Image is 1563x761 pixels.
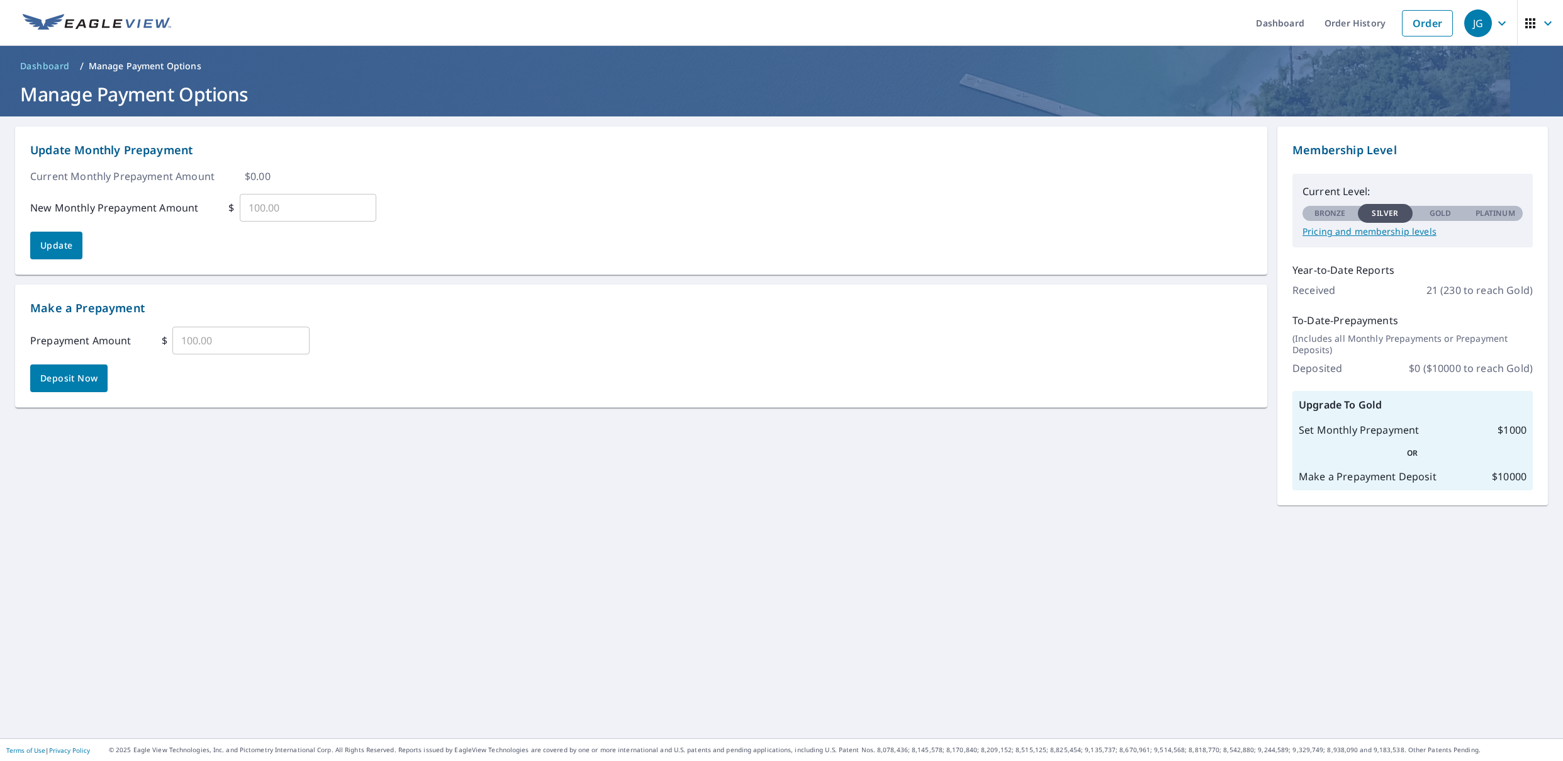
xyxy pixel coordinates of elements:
[1372,208,1398,219] p: Silver
[15,56,75,76] a: Dashboard
[1292,142,1533,159] p: Membership Level
[245,169,271,184] p: $ 0.00
[1426,283,1533,298] p: 21 (230 to reach Gold)
[6,746,45,755] a: Terms of Use
[6,747,90,754] p: |
[1314,208,1346,219] p: Bronze
[240,190,377,225] input: 100.00
[1498,422,1527,437] p: $ 1000
[30,169,215,184] p: Current Monthly Prepayment Amount
[15,81,1548,107] h1: Manage Payment Options
[1402,10,1453,37] a: Order
[1299,448,1527,459] p: OR
[80,59,84,74] li: /
[1464,9,1492,37] div: JG
[1292,333,1533,356] p: (Includes all Monthly Prepayments or Prepayment Deposits)
[1302,184,1523,199] p: Current Level:
[1430,208,1451,219] p: Gold
[1292,313,1533,328] p: To-Date-Prepayments
[1292,283,1335,298] p: Received
[30,364,108,392] button: Deposit Now
[40,238,72,254] span: Update
[109,745,1557,755] p: © 2025 Eagle View Technologies, Inc. and Pictometry International Corp. All Rights Reserved. Repo...
[30,142,1252,159] p: Update Monthly Prepayment
[23,14,171,33] img: EV Logo
[1409,361,1533,376] p: $ 0 ($10000 to reach Gold)
[162,333,167,348] p: $
[89,60,201,72] p: Manage Payment Options
[30,232,82,259] button: Update
[30,300,1252,317] p: Make a Prepayment
[1292,361,1342,376] p: Deposited
[172,323,310,358] input: 100.00
[1292,262,1533,278] p: Year-to-Date Reports
[20,60,70,72] span: Dashboard
[30,333,132,348] p: Prepayment Amount
[1476,208,1515,219] p: Platinum
[1299,397,1527,412] p: Upgrade To Gold
[15,56,1548,76] nav: breadcrumb
[228,200,234,215] p: $
[40,371,98,386] span: Deposit Now
[1299,469,1437,484] p: Make a Prepayment Deposit
[1492,469,1527,484] p: $ 10000
[30,200,198,215] p: New Monthly Prepayment Amount
[49,746,90,755] a: Privacy Policy
[1302,226,1523,237] a: Pricing and membership levels
[1299,422,1419,437] p: Set Monthly Prepayment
